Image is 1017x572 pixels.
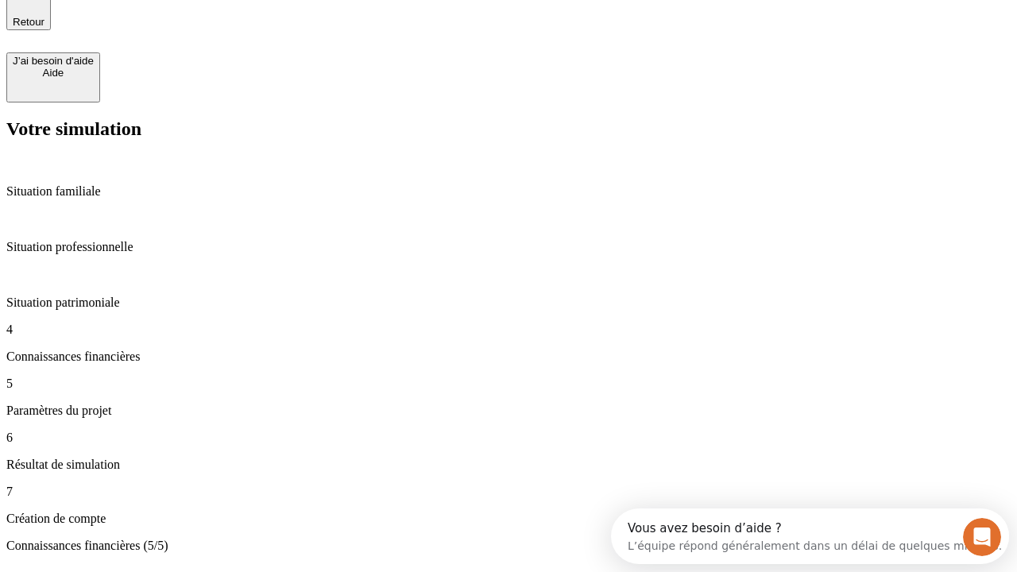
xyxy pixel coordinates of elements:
p: Connaissances financières (5/5) [6,539,1011,553]
span: Retour [13,16,44,28]
p: 6 [6,431,1011,445]
p: Situation familiale [6,184,1011,199]
p: 4 [6,323,1011,337]
p: Paramètres du projet [6,404,1011,418]
h2: Votre simulation [6,118,1011,140]
div: Vous avez besoin d’aide ? [17,14,391,26]
p: Situation professionnelle [6,240,1011,254]
div: L’équipe répond généralement dans un délai de quelques minutes. [17,26,391,43]
div: Aide [13,67,94,79]
p: Résultat de simulation [6,458,1011,472]
p: 5 [6,377,1011,391]
div: Ouvrir le Messenger Intercom [6,6,438,50]
p: Situation patrimoniale [6,296,1011,310]
iframe: Intercom live chat [963,518,1001,556]
iframe: Intercom live chat discovery launcher [611,508,1009,564]
p: 7 [6,485,1011,499]
p: Création de compte [6,512,1011,526]
p: Connaissances financières [6,350,1011,364]
div: J’ai besoin d'aide [13,55,94,67]
button: J’ai besoin d'aideAide [6,52,100,102]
